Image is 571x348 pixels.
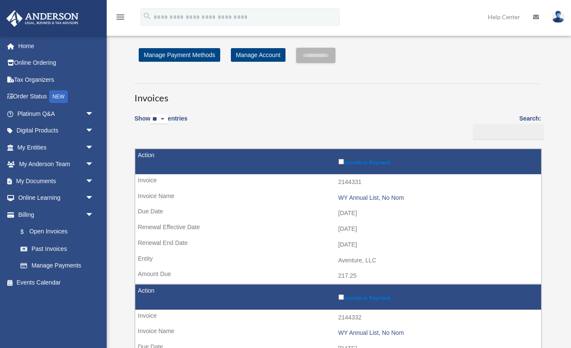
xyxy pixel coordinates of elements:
td: [DATE] [135,237,541,253]
a: Online Learningarrow_drop_down [6,190,107,207]
input: Search: [473,124,544,140]
span: $ [25,227,29,237]
label: Include in Payment [338,157,537,166]
a: My Entitiesarrow_drop_down [6,139,107,156]
a: Past Invoices [12,240,102,257]
span: arrow_drop_down [85,122,102,140]
div: WY Annual List, No Nom [338,329,537,336]
a: $Open Invoices [12,223,98,241]
span: arrow_drop_down [85,173,102,190]
td: 2144331 [135,174,541,190]
img: User Pic [552,11,565,23]
a: Online Ordering [6,55,107,72]
a: Events Calendar [6,274,107,291]
label: Include in Payment [338,293,537,301]
span: arrow_drop_down [85,156,102,173]
a: My Documentsarrow_drop_down [6,173,107,190]
a: Manage Payments [12,257,102,274]
td: Aventure, LLC [135,253,541,269]
td: [DATE] [135,221,541,237]
a: Manage Payment Methods [139,48,220,62]
a: Digital Productsarrow_drop_down [6,122,107,139]
i: search [143,12,152,21]
a: menu [115,15,125,22]
a: Manage Account [231,48,285,62]
td: 217.25 [135,268,541,284]
input: Include in Payment [338,159,344,164]
span: arrow_drop_down [85,139,102,156]
a: Home [6,37,107,55]
img: Anderson Advisors Platinum Portal [4,10,81,27]
td: [DATE] [135,205,541,221]
div: WY Annual List, No Nom [338,194,537,201]
h3: Invoices [134,83,541,105]
i: menu [115,12,125,22]
td: 2144332 [135,310,541,326]
div: NEW [49,90,68,103]
label: Show entries [134,113,187,133]
span: arrow_drop_down [85,105,102,123]
label: Search: [470,113,541,140]
a: My Anderson Teamarrow_drop_down [6,156,107,173]
span: arrow_drop_down [85,206,102,224]
a: Tax Organizers [6,71,107,88]
select: Showentries [150,115,168,124]
a: Order StatusNEW [6,88,107,106]
span: arrow_drop_down [85,190,102,207]
a: Platinum Q&Aarrow_drop_down [6,105,107,122]
a: Billingarrow_drop_down [6,206,102,223]
input: Include in Payment [338,294,344,300]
